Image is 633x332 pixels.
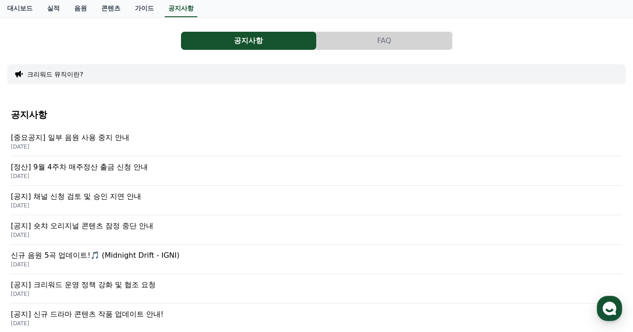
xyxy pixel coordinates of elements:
p: [공지] 크리워드 운영 정책 강화 및 협조 요청 [11,279,622,290]
p: [DATE] [11,261,622,268]
a: 대화 [60,257,117,279]
span: 홈 [29,270,34,278]
p: [공지] 신규 드라마 콘텐츠 작품 업데이트 안내! [11,309,622,320]
a: [정산] 9월 4주차 매주정산 출금 신청 안내 [DATE] [11,156,622,186]
p: [공지] 숏챠 오리지널 콘텐츠 잠정 중단 안내 [11,221,622,231]
a: 설정 [117,257,174,279]
h4: 공지사항 [11,110,622,120]
p: 신규 음원 5곡 업데이트!🎵 (Midnight Drift - IGNI) [11,250,622,261]
p: [DATE] [11,231,622,239]
button: 공지사항 [181,32,316,50]
button: FAQ [317,32,452,50]
button: 크리워드 뮤직이란? [27,70,83,79]
span: 설정 [140,270,151,278]
a: [공지] 숏챠 오리지널 콘텐츠 잠정 중단 안내 [DATE] [11,215,622,245]
p: [중요공지] 일부 음원 사용 중지 안내 [11,132,622,143]
p: [DATE] [11,143,622,150]
p: [정산] 9월 4주차 매주정산 출금 신청 안내 [11,162,622,173]
p: [DATE] [11,173,622,180]
p: [공지] 채널 신청 검토 및 승인 지연 안내 [11,191,622,202]
p: [DATE] [11,290,622,298]
a: 홈 [3,257,60,279]
a: [공지] 크리워드 운영 정책 강화 및 협조 요청 [DATE] [11,274,622,303]
a: 공지사항 [181,32,317,50]
a: [공지] 채널 신청 검토 및 승인 지연 안내 [DATE] [11,186,622,215]
a: [중요공지] 일부 음원 사용 중지 안내 [DATE] [11,127,622,156]
p: [DATE] [11,202,622,209]
span: 대화 [83,271,94,278]
a: 신규 음원 5곡 업데이트!🎵 (Midnight Drift - IGNI) [DATE] [11,245,622,274]
p: [DATE] [11,320,622,327]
